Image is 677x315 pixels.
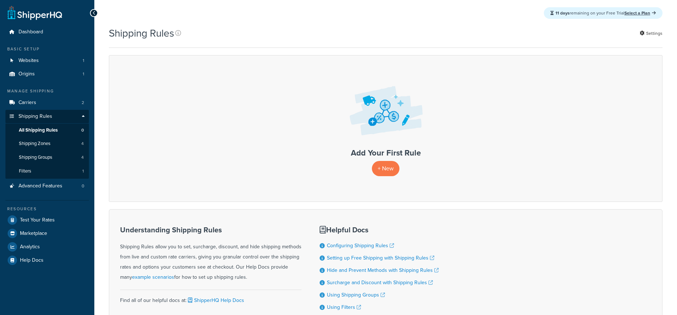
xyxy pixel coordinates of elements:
[5,165,89,178] a: Filters 1
[5,151,89,164] a: Shipping Groups 4
[327,254,434,262] a: Setting up Free Shipping with Shipping Rules
[5,25,89,39] a: Dashboard
[5,240,89,253] a: Analytics
[5,137,89,150] a: Shipping Zones 4
[5,179,89,193] a: Advanced Features 0
[5,54,89,67] li: Websites
[5,179,89,193] li: Advanced Features
[116,149,655,157] h3: Add Your First Rule
[640,28,662,38] a: Settings
[5,96,89,109] a: Carriers 2
[83,58,84,64] span: 1
[5,165,89,178] li: Filters
[5,124,89,137] li: All Shipping Rules
[5,137,89,150] li: Shipping Zones
[327,279,433,286] a: Surcharge and Discount with Shipping Rules
[82,183,84,189] span: 0
[20,257,44,264] span: Help Docs
[5,88,89,94] div: Manage Shipping
[372,161,399,176] a: + New
[8,5,62,20] a: ShipperHQ Home
[81,127,84,133] span: 0
[19,58,39,64] span: Websites
[19,141,50,147] span: Shipping Zones
[19,100,36,106] span: Carriers
[5,67,89,81] a: Origins 1
[5,254,89,267] a: Help Docs
[120,226,301,282] div: Shipping Rules allow you to set, surcharge, discount, and hide shipping methods from live and cus...
[5,54,89,67] a: Websites 1
[19,29,43,35] span: Dashboard
[81,154,84,161] span: 4
[20,244,40,250] span: Analytics
[19,183,62,189] span: Advanced Features
[327,291,385,299] a: Using Shipping Groups
[5,110,89,179] li: Shipping Rules
[19,154,52,161] span: Shipping Groups
[5,46,89,52] div: Basic Setup
[120,290,301,306] div: Find all of our helpful docs at:
[20,217,55,223] span: Test Your Rates
[120,226,301,234] h3: Understanding Shipping Rules
[327,303,361,311] a: Using Filters
[81,141,84,147] span: 4
[5,67,89,81] li: Origins
[19,127,58,133] span: All Shipping Rules
[5,151,89,164] li: Shipping Groups
[19,71,35,77] span: Origins
[83,71,84,77] span: 1
[19,168,31,174] span: Filters
[109,26,174,40] h1: Shipping Rules
[624,10,656,16] a: Select a Plan
[20,231,47,237] span: Marketplace
[378,164,394,173] span: + New
[5,214,89,227] a: Test Your Rates
[19,113,52,120] span: Shipping Rules
[555,10,570,16] strong: 11 days
[186,297,244,304] a: ShipperHQ Help Docs
[5,227,89,240] a: Marketplace
[132,273,174,281] a: example scenarios
[327,266,439,274] a: Hide and Prevent Methods with Shipping Rules
[327,242,394,249] a: Configuring Shipping Rules
[5,124,89,137] a: All Shipping Rules 0
[5,206,89,212] div: Resources
[544,7,662,19] div: remaining on your Free Trial
[5,96,89,109] li: Carriers
[320,226,439,234] h3: Helpful Docs
[82,100,84,106] span: 2
[82,168,84,174] span: 1
[5,110,89,123] a: Shipping Rules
